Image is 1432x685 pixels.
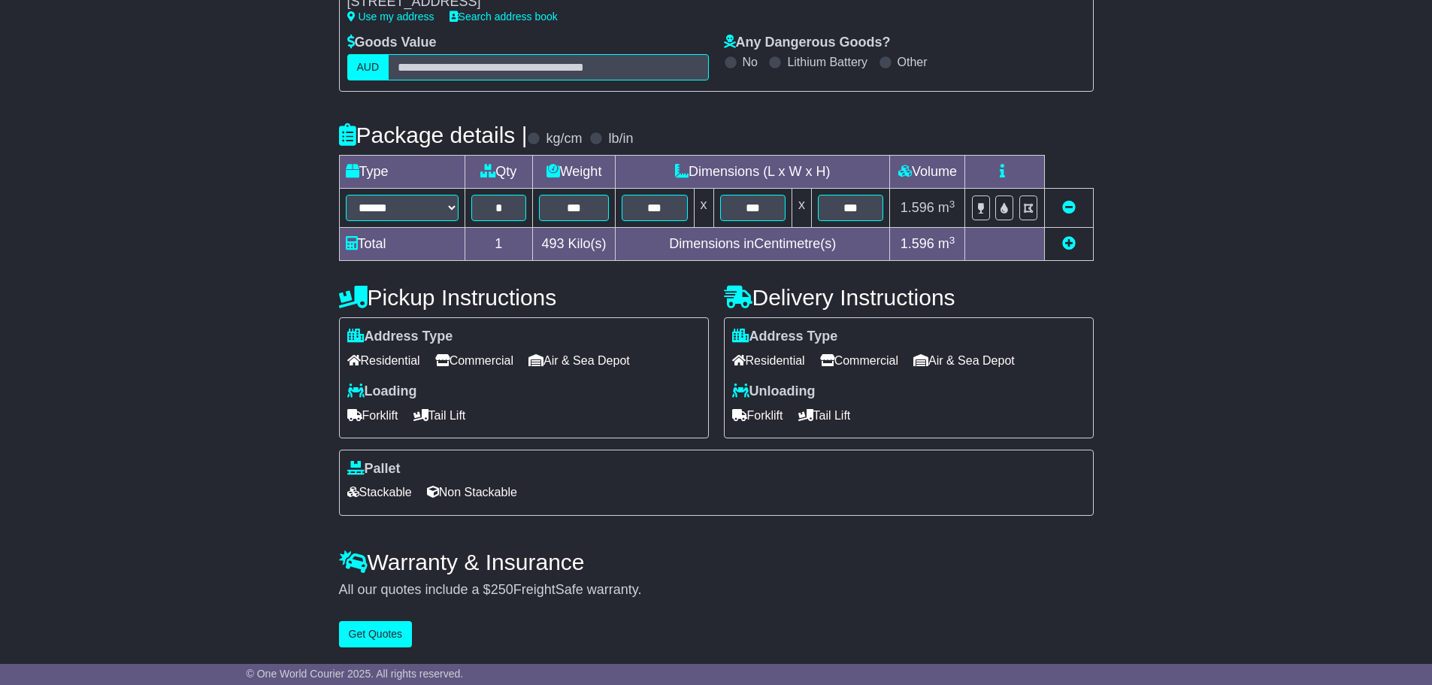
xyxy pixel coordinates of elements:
label: Goods Value [347,35,437,51]
label: Loading [347,383,417,400]
span: Stackable [347,480,412,504]
span: m [938,236,955,251]
span: Residential [347,349,420,372]
span: © One World Courier 2025. All rights reserved. [247,668,464,680]
a: Remove this item [1062,200,1076,215]
a: Search address book [450,11,558,23]
span: Residential [732,349,805,372]
td: Total [339,228,465,261]
td: Weight [533,156,616,189]
span: Forklift [732,404,783,427]
td: Type [339,156,465,189]
span: 493 [542,236,565,251]
h4: Warranty & Insurance [339,550,1094,574]
label: AUD [347,54,389,80]
sup: 3 [949,235,955,246]
span: 250 [491,582,513,597]
button: Get Quotes [339,621,413,647]
label: lb/in [608,131,633,147]
label: kg/cm [546,131,582,147]
td: Dimensions in Centimetre(s) [616,228,890,261]
td: 1 [465,228,533,261]
span: Non Stackable [427,480,517,504]
span: m [938,200,955,215]
sup: 3 [949,199,955,210]
span: Air & Sea Depot [913,349,1015,372]
h4: Delivery Instructions [724,285,1094,310]
label: Any Dangerous Goods? [724,35,891,51]
td: Kilo(s) [533,228,616,261]
td: Qty [465,156,533,189]
h4: Pickup Instructions [339,285,709,310]
td: x [694,189,713,228]
span: 1.596 [901,236,934,251]
label: Pallet [347,461,401,477]
span: 1.596 [901,200,934,215]
span: Tail Lift [413,404,466,427]
span: Commercial [435,349,513,372]
div: All our quotes include a $ FreightSafe warranty. [339,582,1094,599]
td: Dimensions (L x W x H) [616,156,890,189]
label: Address Type [347,329,453,345]
label: Address Type [732,329,838,345]
td: Volume [890,156,965,189]
label: Unloading [732,383,816,400]
h4: Package details | [339,123,528,147]
label: No [743,55,758,69]
span: Commercial [820,349,898,372]
a: Add new item [1062,236,1076,251]
span: Forklift [347,404,398,427]
label: Other [898,55,928,69]
td: x [792,189,811,228]
span: Tail Lift [798,404,851,427]
a: Use my address [347,11,434,23]
span: Air & Sea Depot [528,349,630,372]
label: Lithium Battery [787,55,867,69]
